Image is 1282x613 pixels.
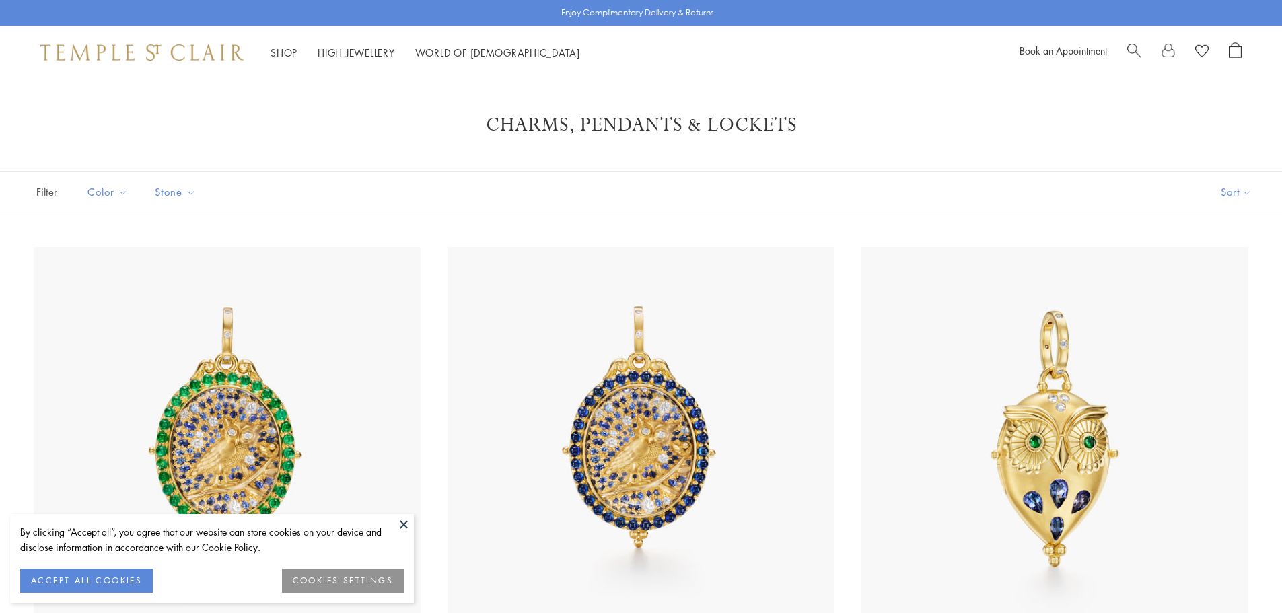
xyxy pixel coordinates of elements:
[561,6,714,20] p: Enjoy Complimentary Delivery & Returns
[81,184,138,201] span: Color
[1190,172,1282,213] button: Show sort by
[20,569,153,593] button: ACCEPT ALL COOKIES
[1229,42,1242,63] a: Open Shopping Bag
[54,113,1228,137] h1: Charms, Pendants & Lockets
[1127,42,1141,63] a: Search
[1215,550,1269,600] iframe: Gorgias live chat messenger
[40,44,244,61] img: Temple St. Clair
[1195,42,1209,63] a: View Wishlist
[271,44,580,61] nav: Main navigation
[318,46,395,59] a: High JewelleryHigh Jewellery
[415,46,580,59] a: World of [DEMOGRAPHIC_DATA]World of [DEMOGRAPHIC_DATA]
[271,46,297,59] a: ShopShop
[148,184,206,201] span: Stone
[20,524,404,555] div: By clicking “Accept all”, you agree that our website can store cookies on your device and disclos...
[145,177,206,207] button: Stone
[77,177,138,207] button: Color
[282,569,404,593] button: COOKIES SETTINGS
[1020,44,1107,57] a: Book an Appointment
